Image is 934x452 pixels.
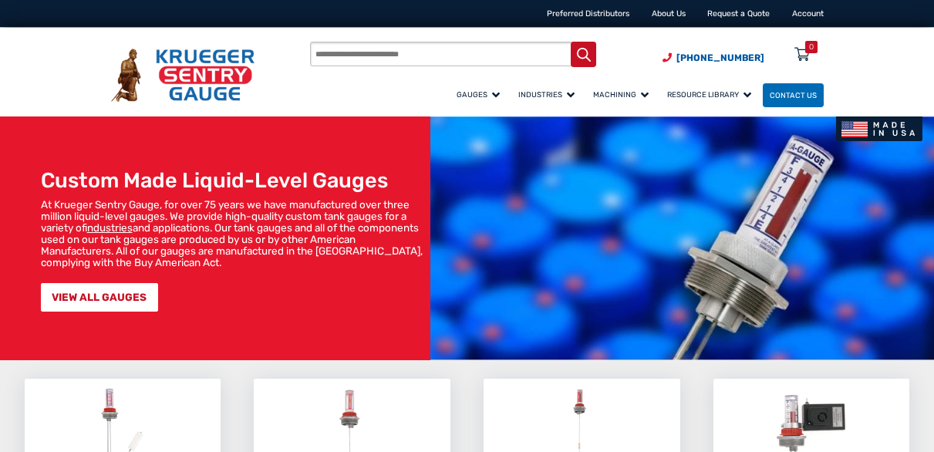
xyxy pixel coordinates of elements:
[586,81,660,108] a: Machining
[707,8,770,19] a: Request a Quote
[809,41,814,53] div: 0
[41,283,158,312] a: VIEW ALL GAUGES
[457,90,500,99] span: Gauges
[87,221,133,234] a: industries
[41,199,425,268] p: At Krueger Sentry Gauge, for over 75 years we have manufactured over three million liquid-level g...
[593,90,649,99] span: Machining
[660,81,763,108] a: Resource Library
[652,8,686,19] a: About Us
[41,168,425,193] h1: Custom Made Liquid-Level Gauges
[511,81,586,108] a: Industries
[450,81,511,108] a: Gauges
[430,116,934,360] img: bg_hero_bannerksentry
[111,49,255,102] img: Krueger Sentry Gauge
[792,8,824,19] a: Account
[763,83,824,107] a: Contact Us
[518,90,575,99] span: Industries
[667,90,751,99] span: Resource Library
[770,91,817,100] span: Contact Us
[836,116,923,141] img: Made In USA
[663,51,764,65] a: Phone Number (920) 434-8860
[676,52,764,63] span: [PHONE_NUMBER]
[547,8,629,19] a: Preferred Distributors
